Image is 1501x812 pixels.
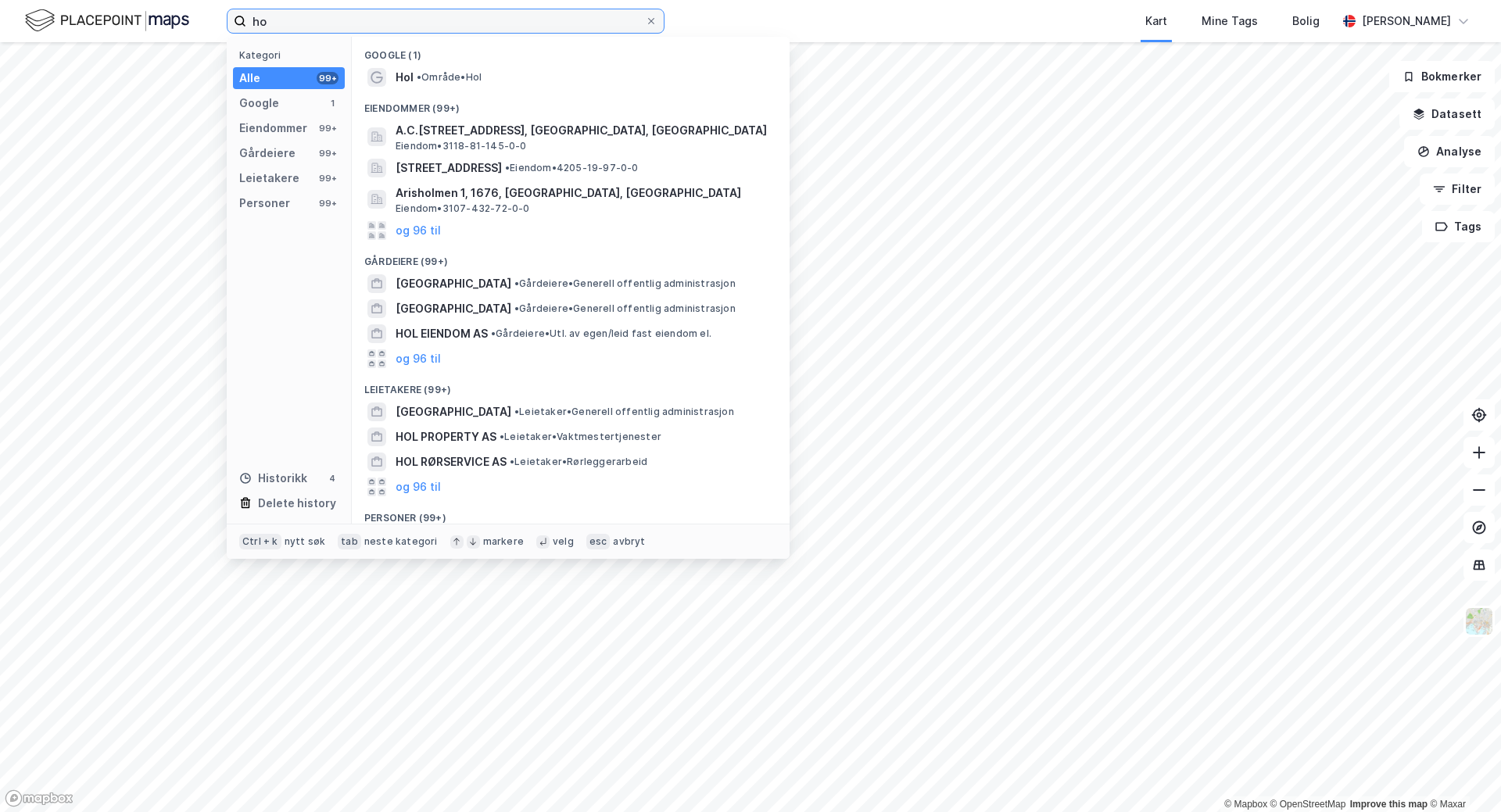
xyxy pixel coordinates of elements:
[505,162,510,173] span: •
[586,534,611,549] div: esc
[396,184,771,202] span: Arisholmen 1, 1676, [GEOGRAPHIC_DATA], [GEOGRAPHIC_DATA]
[352,37,790,65] div: Google (1)
[352,499,790,528] div: Personer (99+)
[338,534,361,549] div: tab
[417,71,421,83] span: •
[505,162,639,174] span: Eiendom • 4205-19-97-0-0
[1389,61,1495,92] button: Bokmerker
[352,243,790,271] div: Gårdeiere (99+)
[396,299,511,318] span: [GEOGRAPHIC_DATA]
[510,456,647,468] span: Leietaker • Rørleggerarbeid
[396,68,414,87] span: Hol
[239,94,279,113] div: Google
[514,406,519,417] span: •
[1362,12,1451,30] div: [PERSON_NAME]
[326,97,339,109] div: 1
[500,431,661,443] span: Leietaker • Vaktmestertjenester
[1464,606,1494,636] img: Z
[510,456,514,467] span: •
[352,371,790,399] div: Leietakere (99+)
[1292,12,1320,30] div: Bolig
[483,535,524,548] div: markere
[364,535,438,548] div: neste kategori
[239,469,307,488] div: Historikk
[1420,173,1495,205] button: Filter
[239,144,296,163] div: Gårdeiere
[514,406,734,418] span: Leietaker • Generell offentlig administrasjon
[317,147,339,159] div: 99+
[514,302,736,315] span: Gårdeiere • Generell offentlig administrasjon
[239,119,307,138] div: Eiendommer
[396,159,502,177] span: [STREET_ADDRESS]
[317,122,339,134] div: 99+
[1423,737,1501,812] iframe: Chat Widget
[1202,12,1258,30] div: Mine Tags
[396,274,511,293] span: [GEOGRAPHIC_DATA]
[239,49,345,61] div: Kategori
[553,535,574,548] div: velg
[258,494,336,513] div: Delete history
[514,277,519,289] span: •
[613,535,645,548] div: avbryt
[239,169,299,188] div: Leietakere
[396,202,530,215] span: Eiendom • 3107-432-72-0-0
[1404,136,1495,167] button: Analyse
[396,478,441,496] button: og 96 til
[317,197,339,209] div: 99+
[317,72,339,84] div: 99+
[396,324,488,343] span: HOL EIENDOM AS
[396,121,771,140] span: A.C.[STREET_ADDRESS], [GEOGRAPHIC_DATA], [GEOGRAPHIC_DATA]
[246,9,645,33] input: Søk på adresse, matrikkel, gårdeiere, leietakere eller personer
[1422,211,1495,242] button: Tags
[1399,98,1495,130] button: Datasett
[396,427,496,446] span: HOL PROPERTY AS
[5,789,73,807] a: Mapbox homepage
[491,327,496,339] span: •
[1270,799,1346,810] a: OpenStreetMap
[317,172,339,184] div: 99+
[396,140,527,152] span: Eiendom • 3118-81-145-0-0
[239,69,260,88] div: Alle
[285,535,326,548] div: nytt søk
[396,453,507,471] span: HOL RØRSERVICE AS
[396,402,511,421] span: [GEOGRAPHIC_DATA]
[239,534,281,549] div: Ctrl + k
[239,194,290,213] div: Personer
[500,431,504,442] span: •
[396,221,441,240] button: og 96 til
[491,327,711,340] span: Gårdeiere • Utl. av egen/leid fast eiendom el.
[396,349,441,368] button: og 96 til
[352,90,790,118] div: Eiendommer (99+)
[326,472,339,485] div: 4
[514,302,519,314] span: •
[417,71,482,84] span: Område • Hol
[1224,799,1267,810] a: Mapbox
[514,277,736,290] span: Gårdeiere • Generell offentlig administrasjon
[1145,12,1167,30] div: Kart
[25,7,189,34] img: logo.f888ab2527a4732fd821a326f86c7f29.svg
[1350,799,1428,810] a: Improve this map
